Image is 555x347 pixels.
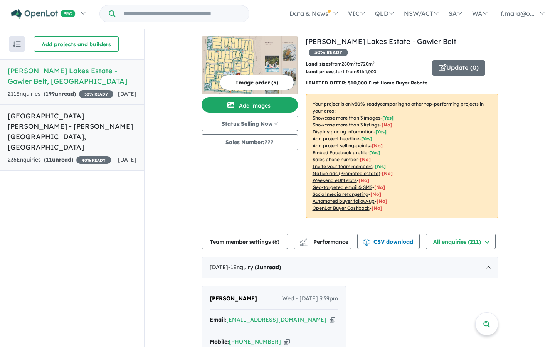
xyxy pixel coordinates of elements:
[360,61,375,67] u: 720 m
[306,79,498,87] p: LIMITED OFFER: $10,000 First Home Buyer Rebate
[354,61,356,65] sup: 2
[8,155,111,165] div: 236 Enquir ies
[202,36,298,94] img: William Lakes Estate - Gawler Belt
[202,257,498,278] div: [DATE]
[313,143,370,148] u: Add project selling-points
[79,90,113,98] span: 30 % READY
[46,156,52,163] span: 11
[374,184,385,190] span: [No]
[358,177,369,183] span: [No]
[300,241,308,246] img: bar-chart.svg
[13,41,21,47] img: sort.svg
[372,205,382,211] span: [No]
[375,129,387,135] span: [ Yes ]
[377,198,387,204] span: [No]
[118,90,136,97] span: [DATE]
[76,156,111,164] span: 40 % READY
[375,163,386,169] span: [ Yes ]
[432,60,485,76] button: Update (0)
[300,238,307,243] img: line-chart.svg
[284,338,290,346] button: Copy
[274,238,277,245] span: 6
[8,111,136,152] h5: [GEOGRAPHIC_DATA][PERSON_NAME] - [PERSON_NAME][GEOGRAPHIC_DATA] , [GEOGRAPHIC_DATA]
[313,136,359,141] u: Add project headline
[306,94,498,218] p: Your project is only comparing to other top-performing projects in your area: - - - - - - - - - -...
[226,316,326,323] a: [EMAIL_ADDRESS][DOMAIN_NAME]
[255,264,281,271] strong: ( unread)
[369,150,380,155] span: [ Yes ]
[11,9,76,19] img: Openlot PRO Logo White
[313,122,380,128] u: Showcase more than 3 listings
[309,49,348,56] span: 30 % READY
[313,177,357,183] u: Weekend eDM slots
[370,191,381,197] span: [No]
[257,264,260,271] span: 1
[360,157,371,162] span: [ No ]
[382,122,392,128] span: [ No ]
[220,75,294,90] button: Image order (5)
[202,134,298,150] button: Sales Number:???
[501,10,535,17] span: f.mara@o...
[313,198,375,204] u: Automated buyer follow-up
[210,294,257,303] a: [PERSON_NAME]
[341,61,356,67] u: 280 m
[313,157,358,162] u: Sales phone number
[313,129,373,135] u: Display pricing information
[306,60,426,68] p: from
[44,156,73,163] strong: ( unread)
[45,90,55,97] span: 199
[382,115,394,121] span: [ Yes ]
[202,97,298,113] button: Add images
[355,101,380,107] b: 30 % ready
[294,234,351,249] button: Performance
[306,69,333,74] b: Land prices
[313,115,380,121] u: Showcase more than 3 images
[210,295,257,302] span: [PERSON_NAME]
[117,5,247,22] input: Try estate name, suburb, builder or developer
[210,316,226,323] strong: Email:
[44,90,76,97] strong: ( unread)
[313,150,367,155] u: Embed Facebook profile
[313,191,368,197] u: Social media retargeting
[373,61,375,65] sup: 2
[357,69,376,74] u: $ 164,000
[313,205,370,211] u: OpenLot Buyer Cashback
[229,338,281,345] a: [PHONE_NUMBER]
[306,61,331,67] b: Land sizes
[330,316,335,324] button: Copy
[118,156,136,163] span: [DATE]
[282,294,338,303] span: Wed - [DATE] 3:59pm
[361,136,372,141] span: [ Yes ]
[313,163,373,169] u: Invite your team members
[313,170,380,176] u: Native ads (Promoted estate)
[306,37,456,46] a: [PERSON_NAME] Lakes Estate - Gawler Belt
[202,116,298,131] button: Status:Selling Now
[306,68,426,76] p: start from
[426,234,496,249] button: All enquiries (211)
[210,338,229,345] strong: Mobile:
[382,170,393,176] span: [No]
[8,66,136,86] h5: [PERSON_NAME] Lakes Estate - Gawler Belt , [GEOGRAPHIC_DATA]
[372,143,383,148] span: [ No ]
[357,234,420,249] button: CSV download
[202,234,288,249] button: Team member settings (6)
[356,61,375,67] span: to
[313,184,372,190] u: Geo-targeted email & SMS
[363,239,370,246] img: download icon
[34,36,119,52] button: Add projects and builders
[228,264,281,271] span: - 1 Enquir y
[8,89,113,99] div: 211 Enquir ies
[301,238,348,245] span: Performance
